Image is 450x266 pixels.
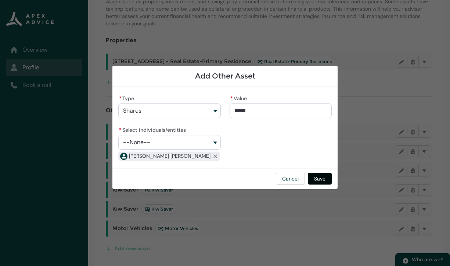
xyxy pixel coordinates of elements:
[210,152,220,161] button: Remove Jeremy Alexander Reginald Stevens
[276,173,305,185] button: Cancel
[118,135,220,150] button: Select individuals/entities
[118,125,189,134] label: Select individuals/entities
[230,93,250,102] label: Value
[308,173,332,185] button: Save
[118,72,332,81] h1: Add Other Asset
[119,95,122,102] abbr: required
[119,127,122,133] abbr: required
[129,152,210,160] span: Jeremy Alexander Reginald Stevens
[230,95,233,102] abbr: required
[123,139,150,146] span: --None--
[118,103,220,118] button: Type
[118,93,137,102] label: Type
[123,108,141,114] span: Shares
